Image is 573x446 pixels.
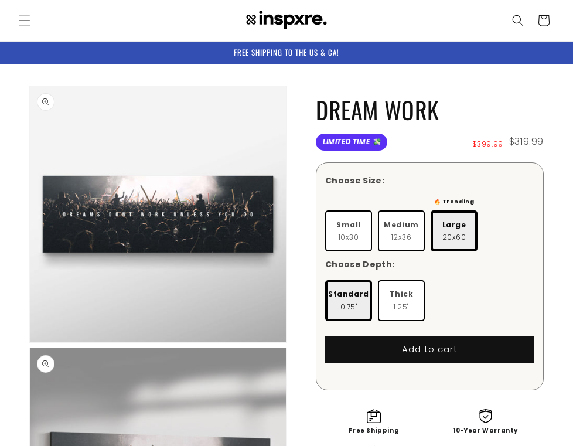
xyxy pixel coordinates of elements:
span: $319.99 [509,134,544,151]
span: Thick [390,288,414,301]
button: Add to cart [325,336,534,363]
span: Standard [328,288,369,301]
div: Choose Depth: [325,258,395,271]
img: INSPXRE [240,11,333,31]
span: FREE SHIPPING TO THE US & CA! [234,46,339,58]
span: Small [336,219,361,231]
div: Announcement [19,42,554,64]
label: 12x36 [378,210,425,251]
span: $399.99 [472,138,503,151]
a: INSPXRE [236,6,338,35]
span: Free Shipping [349,428,399,434]
h1: DREAM WORK [316,94,544,125]
label: 20x60 [431,210,477,251]
span: Medium [384,219,419,231]
label: 0.75" [325,280,372,321]
label: 10x30 [325,210,372,251]
div: 🔥 Trending [431,196,477,207]
div: Choose Size: [325,175,384,187]
label: 1.25" [378,280,425,321]
summary: Menu [12,8,37,33]
span: Limited Time 💸 [316,134,387,151]
span: 10-Year Warranty [453,428,518,434]
span: Large [442,219,466,231]
summary: Search [505,8,531,33]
